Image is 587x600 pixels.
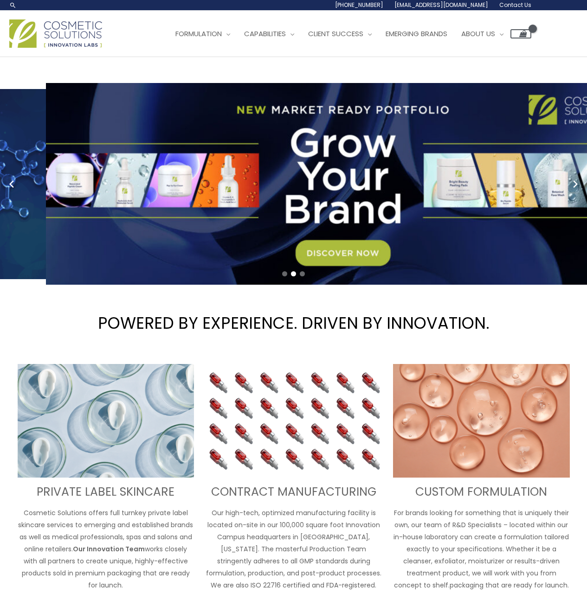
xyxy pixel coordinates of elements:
span: [PHONE_NUMBER] [335,1,383,9]
img: Contract Manufacturing [205,364,382,478]
a: Capabilities [237,20,301,48]
h3: CONTRACT MANUFACTURING [205,485,382,500]
a: About Us [454,20,510,48]
span: Formulation [175,29,222,38]
a: Search icon link [9,1,17,9]
p: Our high-tech, optimized manufacturing facility is located on-site in our 100,000 square foot Inn... [205,507,382,591]
span: [EMAIL_ADDRESS][DOMAIN_NAME] [394,1,488,9]
nav: Site Navigation [161,20,531,48]
p: Cosmetic Solutions offers full turnkey private label skincare services to emerging and establishe... [18,507,194,591]
span: Contact Us [499,1,531,9]
a: Formulation [168,20,237,48]
img: Custom Formulation [393,364,570,478]
span: Go to slide 1 [282,271,287,276]
a: Emerging Brands [379,20,454,48]
a: View Shopping Cart, empty [510,29,531,38]
strong: Our Innovation Team [73,544,145,554]
span: Capabilities [244,29,286,38]
h3: CUSTOM FORMULATION [393,485,570,500]
a: Client Success [301,20,379,48]
img: turnkey private label skincare [18,364,194,478]
span: Client Success [308,29,363,38]
img: Cosmetic Solutions Logo [9,19,102,48]
span: Go to slide 2 [291,271,296,276]
span: Emerging Brands [386,29,447,38]
span: Go to slide 3 [300,271,305,276]
h3: PRIVATE LABEL SKINCARE [18,485,194,500]
p: For brands looking for something that is uniquely their own, our team of R&D Specialists – locate... [393,507,570,591]
span: About Us [461,29,495,38]
button: Previous slide [5,177,19,191]
button: Next slide [568,177,582,191]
